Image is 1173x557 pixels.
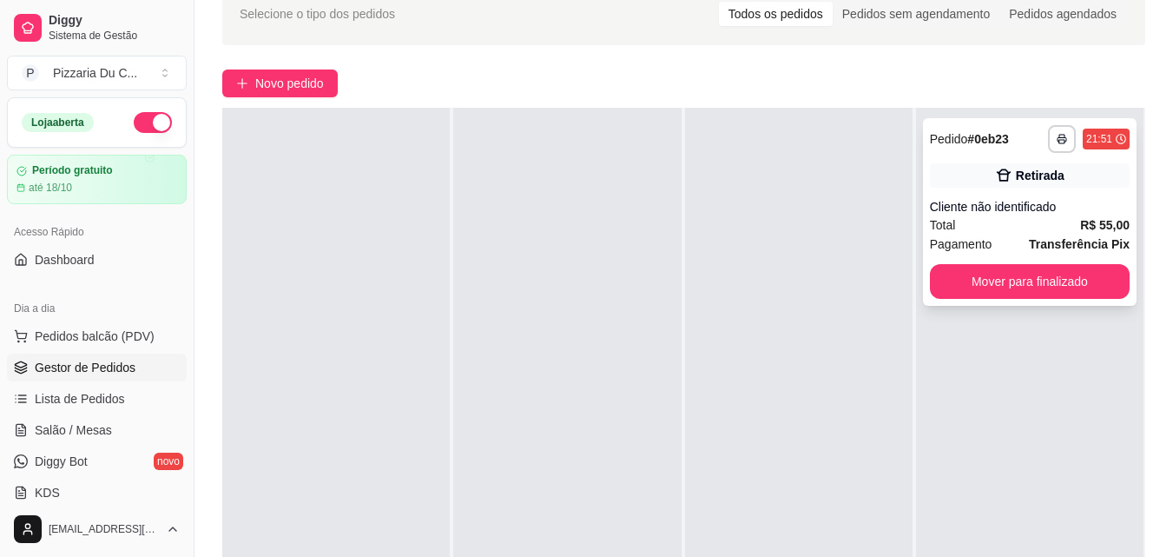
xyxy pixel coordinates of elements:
span: Lista de Pedidos [35,390,125,408]
strong: # 0eb23 [967,132,1009,146]
button: Pedidos balcão (PDV) [7,322,187,350]
button: Alterar Status [134,112,172,133]
div: Pedidos agendados [999,2,1126,26]
a: Lista de Pedidos [7,385,187,413]
span: Salão / Mesas [35,421,112,439]
a: KDS [7,479,187,507]
div: Dia a dia [7,295,187,322]
div: 21:51 [1086,132,1112,146]
span: P [22,64,39,82]
a: Gestor de Pedidos [7,354,187,381]
div: Pizzaria Du C ... [53,64,137,82]
div: Todos os pedidos [719,2,833,26]
span: Dashboard [35,251,95,269]
a: Dashboard [7,246,187,274]
div: Pedidos sem agendamento [833,2,999,26]
div: Loja aberta [22,113,94,132]
span: Sistema de Gestão [49,29,180,43]
span: Novo pedido [255,74,324,93]
article: Período gratuito [32,164,113,177]
button: Select a team [7,56,187,90]
span: Selecione o tipo dos pedidos [240,4,395,23]
span: Pedidos balcão (PDV) [35,328,155,345]
span: Diggy [49,13,180,29]
div: Acesso Rápido [7,218,187,246]
article: até 18/10 [29,181,72,195]
span: plus [236,77,248,90]
button: [EMAIL_ADDRESS][DOMAIN_NAME] [7,508,187,550]
span: Pagamento [930,235,992,254]
span: Total [930,216,956,235]
button: Mover para finalizado [930,264,1130,299]
a: Salão / Mesas [7,416,187,444]
div: Retirada [1016,167,1064,184]
div: Cliente não identificado [930,198,1130,216]
strong: R$ 55,00 [1080,218,1130,232]
strong: Transferência Pix [1029,237,1130,251]
a: Diggy Botnovo [7,448,187,475]
span: Pedido [930,132,968,146]
span: Gestor de Pedidos [35,359,135,376]
span: KDS [35,484,60,501]
button: Novo pedido [222,70,338,97]
a: Período gratuitoaté 18/10 [7,155,187,204]
span: [EMAIL_ADDRESS][DOMAIN_NAME] [49,522,159,536]
a: DiggySistema de Gestão [7,7,187,49]
span: Diggy Bot [35,453,88,470]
